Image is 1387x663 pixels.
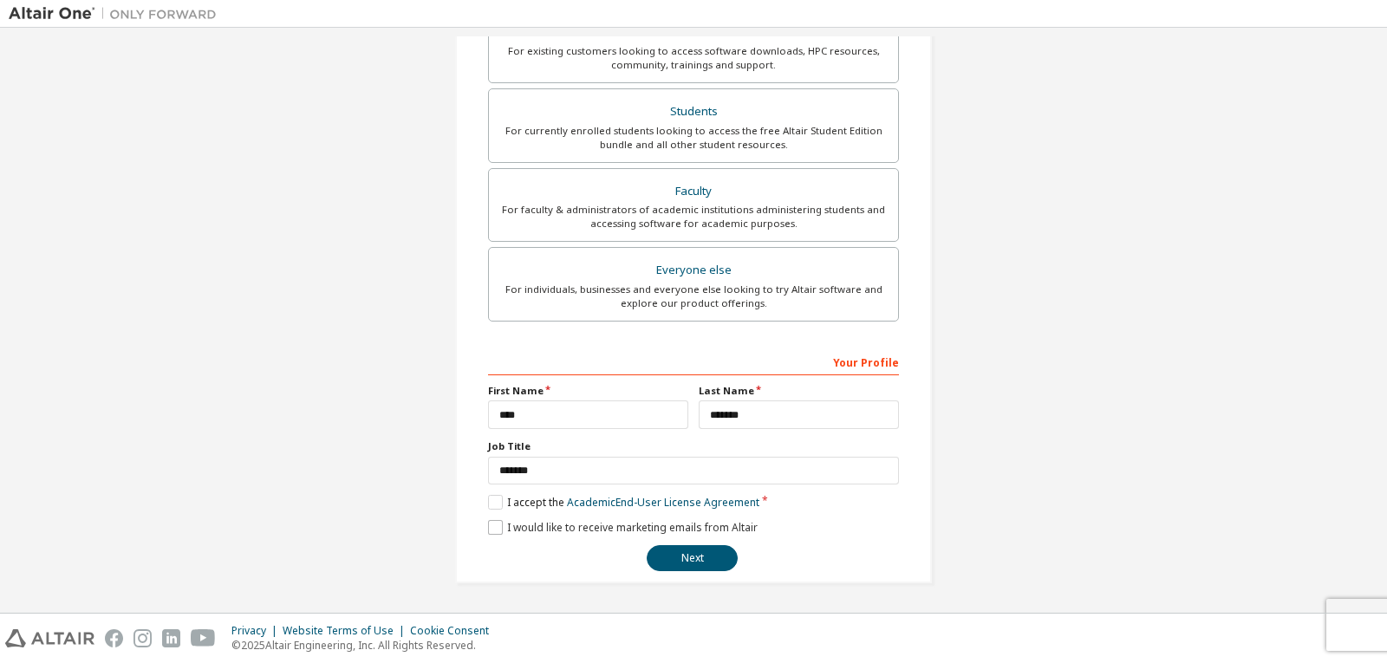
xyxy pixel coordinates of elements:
[231,638,499,653] p: © 2025 Altair Engineering, Inc. All Rights Reserved.
[499,44,888,72] div: For existing customers looking to access software downloads, HPC resources, community, trainings ...
[499,283,888,310] div: For individuals, businesses and everyone else looking to try Altair software and explore our prod...
[499,100,888,124] div: Students
[499,179,888,204] div: Faculty
[488,384,688,398] label: First Name
[231,624,283,638] div: Privacy
[5,629,94,647] img: altair_logo.svg
[647,545,738,571] button: Next
[488,495,759,510] label: I accept the
[567,495,759,510] a: Academic End-User License Agreement
[499,124,888,152] div: For currently enrolled students looking to access the free Altair Student Edition bundle and all ...
[133,629,152,647] img: instagram.svg
[105,629,123,647] img: facebook.svg
[488,439,899,453] label: Job Title
[488,348,899,375] div: Your Profile
[499,203,888,231] div: For faculty & administrators of academic institutions administering students and accessing softwa...
[283,624,410,638] div: Website Terms of Use
[410,624,499,638] div: Cookie Consent
[191,629,216,647] img: youtube.svg
[699,384,899,398] label: Last Name
[488,520,758,535] label: I would like to receive marketing emails from Altair
[499,258,888,283] div: Everyone else
[162,629,180,647] img: linkedin.svg
[9,5,225,23] img: Altair One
